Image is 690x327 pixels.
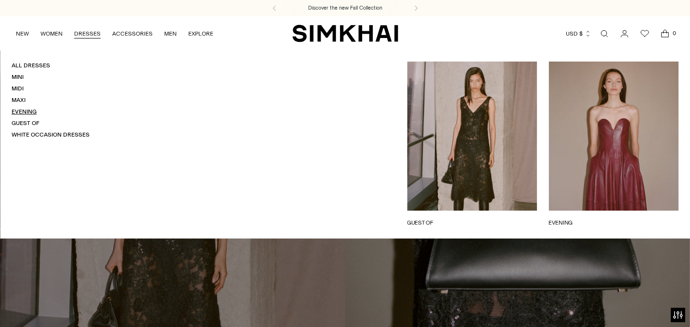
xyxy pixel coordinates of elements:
[40,23,63,44] a: WOMEN
[164,23,177,44] a: MEN
[655,24,675,43] a: Open cart modal
[16,23,29,44] a: NEW
[308,4,382,12] a: Discover the new Fall Collection
[292,24,398,43] a: SIMKHAI
[635,24,654,43] a: Wishlist
[615,24,634,43] a: Go to the account page
[670,29,678,38] span: 0
[74,23,101,44] a: DRESSES
[595,24,614,43] a: Open search modal
[566,23,591,44] button: USD $
[112,23,153,44] a: ACCESSORIES
[188,23,213,44] a: EXPLORE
